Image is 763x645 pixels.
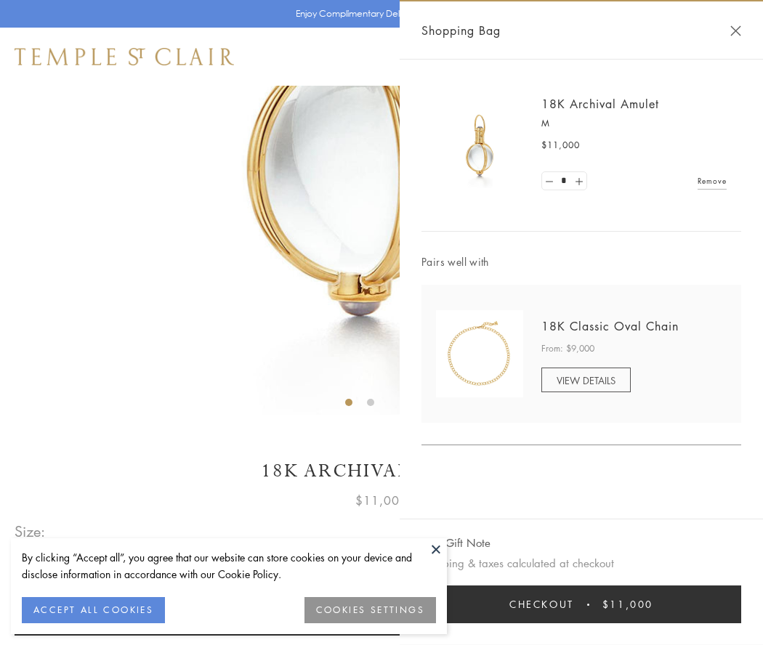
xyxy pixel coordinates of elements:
[541,368,631,392] a: VIEW DETAILS
[541,116,727,131] p: M
[571,172,586,190] a: Set quantity to 2
[541,341,594,356] span: From: $9,000
[421,21,501,40] span: Shopping Bag
[296,7,461,21] p: Enjoy Complimentary Delivery & Returns
[730,25,741,36] button: Close Shopping Bag
[304,597,436,623] button: COOKIES SETTINGS
[541,96,659,112] a: 18K Archival Amulet
[15,48,234,65] img: Temple St. Clair
[22,549,436,583] div: By clicking “Accept all”, you agree that our website can store cookies on your device and disclos...
[421,534,490,552] button: Add Gift Note
[355,491,408,510] span: $11,000
[15,519,47,543] span: Size:
[557,373,615,387] span: VIEW DETAILS
[22,597,165,623] button: ACCEPT ALL COOKIES
[421,554,741,572] p: Shipping & taxes calculated at checkout
[509,596,574,612] span: Checkout
[542,172,557,190] a: Set quantity to 0
[436,310,523,397] img: N88865-OV18
[541,318,679,334] a: 18K Classic Oval Chain
[698,173,727,189] a: Remove
[15,458,748,484] h1: 18K Archival Amulet
[602,596,653,612] span: $11,000
[421,253,741,270] span: Pairs well with
[421,585,741,623] button: Checkout $11,000
[541,138,580,153] span: $11,000
[436,102,523,189] img: 18K Archival Amulet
